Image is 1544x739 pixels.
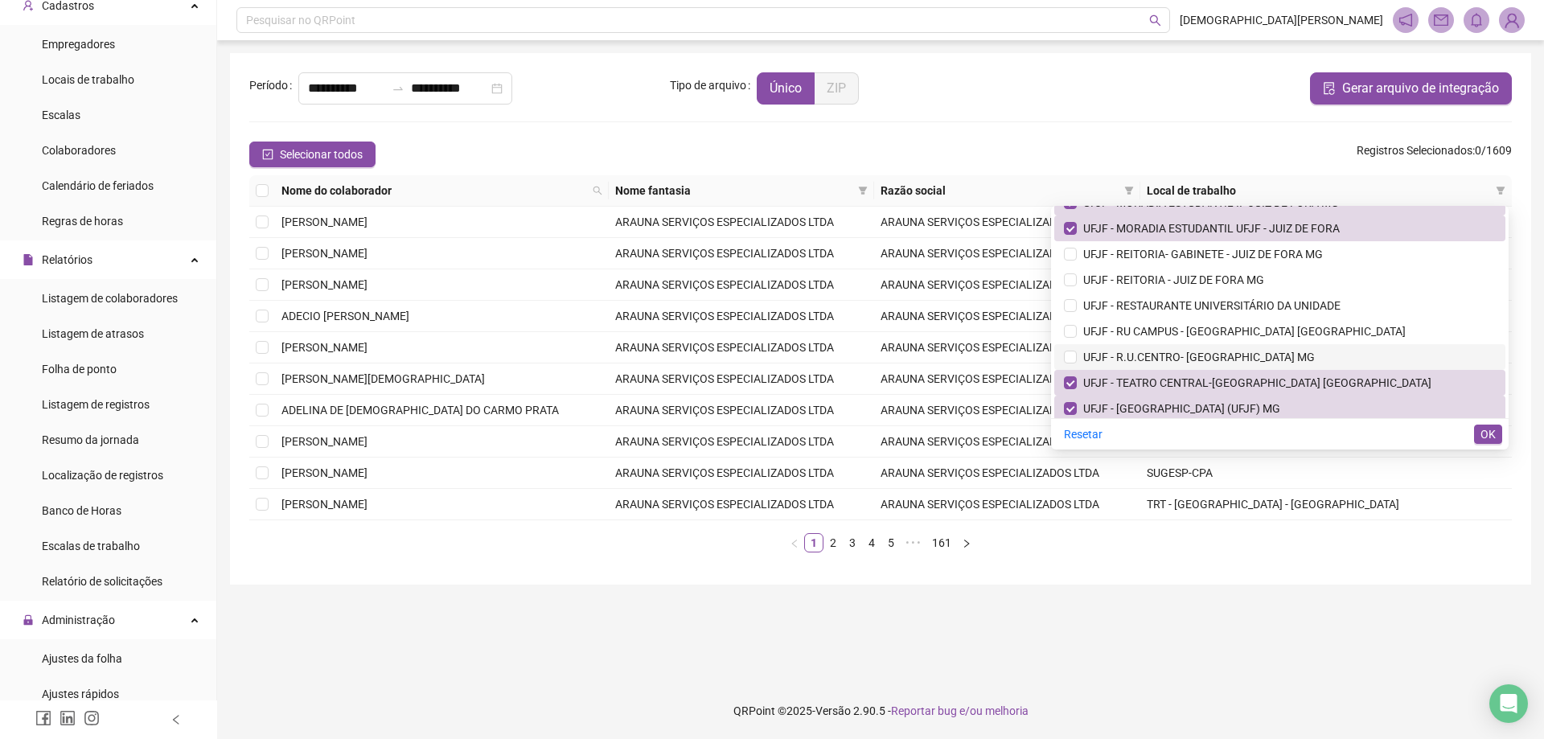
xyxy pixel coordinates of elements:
td: ARAUNA SERVIÇOS ESPECIALIZADOS LTDA [609,363,875,395]
button: Gerar arquivo de integração [1310,72,1512,105]
span: UFJF - RU CAMPUS - [GEOGRAPHIC_DATA] [GEOGRAPHIC_DATA] [1077,325,1406,338]
span: Banco de Horas [42,504,121,517]
td: ARAUNA SERVIÇOS ESPECIALIZADOS LTDA [609,489,875,520]
span: search [1149,14,1161,27]
span: filter [1493,179,1509,203]
span: Reportar bug e/ou melhoria [891,704,1029,717]
span: filter [855,179,871,203]
span: Relatórios [42,253,92,266]
img: 69351 [1500,8,1524,32]
span: Regras de horas [42,215,123,228]
td: ARAUNA SERVIÇOS ESPECIALIZADOS LTDA [609,395,875,426]
a: 3 [844,534,861,552]
span: [PERSON_NAME] [281,435,368,448]
span: Ajustes rápidos [42,688,119,700]
td: ARAUNA SERVIÇOS ESPECIALIZADOS LTDA [609,301,875,332]
span: [PERSON_NAME] [281,341,368,354]
span: UFJF - REITORIA - JUIZ DE FORA MG [1077,273,1264,286]
li: 3 [843,533,862,552]
span: mail [1434,13,1448,27]
span: check-square [262,149,273,160]
span: ADECIO [PERSON_NAME] [281,310,409,322]
span: Escalas [42,109,80,121]
li: 1 [804,533,823,552]
span: instagram [84,710,100,726]
span: filter [858,186,868,195]
li: 5 próximas páginas [901,533,926,552]
span: [PERSON_NAME] [281,278,368,291]
li: 5 [881,533,901,552]
span: UFJF - RESTAURANTE UNIVERSITÁRIO DA UNIDADE [1077,299,1341,312]
span: ZIP [827,80,846,96]
td: ARAUNA SERVIÇOS ESPECIALIZADOS LTDA [874,238,1140,269]
span: Versão [815,704,851,717]
td: ARAUNA SERVIÇOS ESPECIALIZADOS LTDA [874,426,1140,458]
td: ARAUNA SERVIÇOS ESPECIALIZADOS LTDA [874,332,1140,363]
span: Único [770,80,802,96]
span: Escalas de trabalho [42,540,140,552]
span: Nome fantasia [615,182,852,199]
td: ARAUNA SERVIÇOS ESPECIALIZADOS LTDA [609,269,875,301]
span: UFJF - [GEOGRAPHIC_DATA] (UFJF) MG [1077,402,1280,415]
td: ARAUNA SERVIÇOS ESPECIALIZADOS LTDA [609,458,875,489]
span: filter [1496,186,1505,195]
li: 161 [926,533,957,552]
span: Resetar [1064,425,1103,443]
span: search [589,179,606,203]
span: to [392,82,404,95]
span: [PERSON_NAME] [281,247,368,260]
span: Locais de trabalho [42,73,134,86]
a: 5 [882,534,900,552]
span: filter [1124,186,1134,195]
td: ARAUNA SERVIÇOS ESPECIALIZADOS LTDA [874,489,1140,520]
span: Nome do colaborador [281,182,586,199]
span: Calendário de feriados [42,179,154,192]
td: ARAUNA SERVIÇOS ESPECIALIZADOS LTDA [609,238,875,269]
button: Selecionar todos [249,142,376,167]
td: TRT - [GEOGRAPHIC_DATA] - [GEOGRAPHIC_DATA] [1140,489,1512,520]
span: : 0 / 1609 [1357,142,1512,167]
td: SUGESP-CPA [1140,458,1512,489]
span: Folha de ponto [42,363,117,376]
span: OK [1480,425,1496,443]
span: [PERSON_NAME] [281,498,368,511]
span: [PERSON_NAME] [281,216,368,228]
span: Administração [42,614,115,626]
button: right [957,533,976,552]
span: right [962,539,971,548]
span: Relatório de solicitações [42,575,162,588]
li: Página anterior [785,533,804,552]
span: [DEMOGRAPHIC_DATA][PERSON_NAME] [1180,11,1383,29]
span: bell [1469,13,1484,27]
td: ARAUNA SERVIÇOS ESPECIALIZADOS LTDA [874,207,1140,238]
td: ARAUNA SERVIÇOS ESPECIALIZADOS LTDA [609,426,875,458]
a: 1 [805,534,823,552]
td: ARAUNA SERVIÇOS ESPECIALIZADOS LTDA [609,332,875,363]
span: UFJF - REITORIA- GABINETE - JUIZ DE FORA MG [1077,248,1323,261]
span: Tipo de arquivo [670,76,746,94]
span: file [23,254,34,265]
span: UFJF - MORADIA ESTUDANTIL UFJF - JUIZ DE FORA [1077,222,1340,235]
button: Resetar [1057,425,1109,444]
span: ADELINA DE [DEMOGRAPHIC_DATA] DO CARMO PRATA [281,404,559,417]
span: file-sync [1323,82,1336,95]
a: 161 [927,534,956,552]
span: linkedin [60,710,76,726]
a: 2 [824,534,842,552]
span: Razão social [881,182,1118,199]
span: Gerar arquivo de integração [1342,79,1499,98]
span: Ajustes da folha [42,652,122,665]
span: Listagem de atrasos [42,327,144,340]
td: ARAUNA SERVIÇOS ESPECIALIZADOS LTDA [874,363,1140,395]
button: left [785,533,804,552]
span: Listagem de colaboradores [42,292,178,305]
span: Registros Selecionados [1357,144,1472,157]
span: Resumo da jornada [42,433,139,446]
td: ARAUNA SERVIÇOS ESPECIALIZADOS LTDA [874,458,1140,489]
span: left [170,714,182,725]
a: 4 [863,534,881,552]
span: Listagem de registros [42,398,150,411]
li: Próxima página [957,533,976,552]
span: Local de trabalho [1147,182,1489,199]
li: 4 [862,533,881,552]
